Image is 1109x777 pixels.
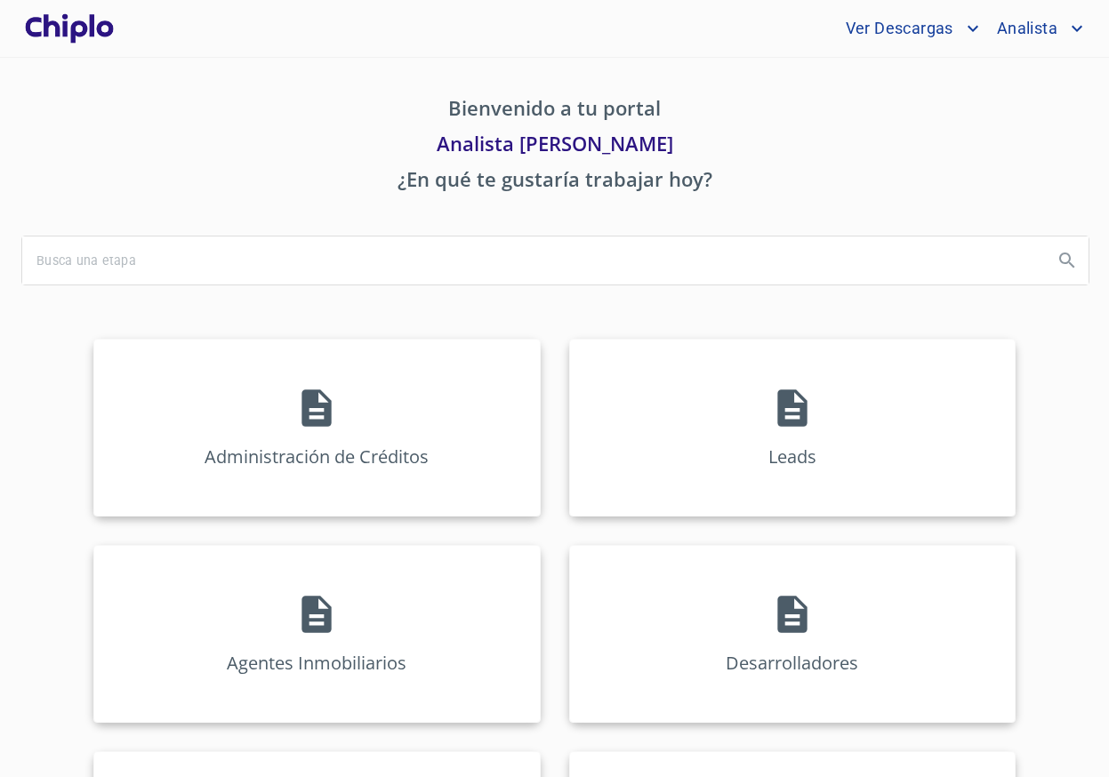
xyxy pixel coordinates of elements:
[21,164,1088,200] p: ¿En qué te gustaría trabajar hoy?
[205,445,429,469] p: Administración de Créditos
[227,651,406,675] p: Agentes Inmobiliarios
[22,236,1039,284] input: search
[832,14,984,43] button: account of current user
[726,651,858,675] p: Desarrolladores
[984,14,1066,43] span: Analista
[21,129,1088,164] p: Analista [PERSON_NAME]
[832,14,962,43] span: Ver Descargas
[984,14,1088,43] button: account of current user
[21,93,1088,129] p: Bienvenido a tu portal
[1046,239,1089,282] button: Search
[768,445,816,469] p: Leads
